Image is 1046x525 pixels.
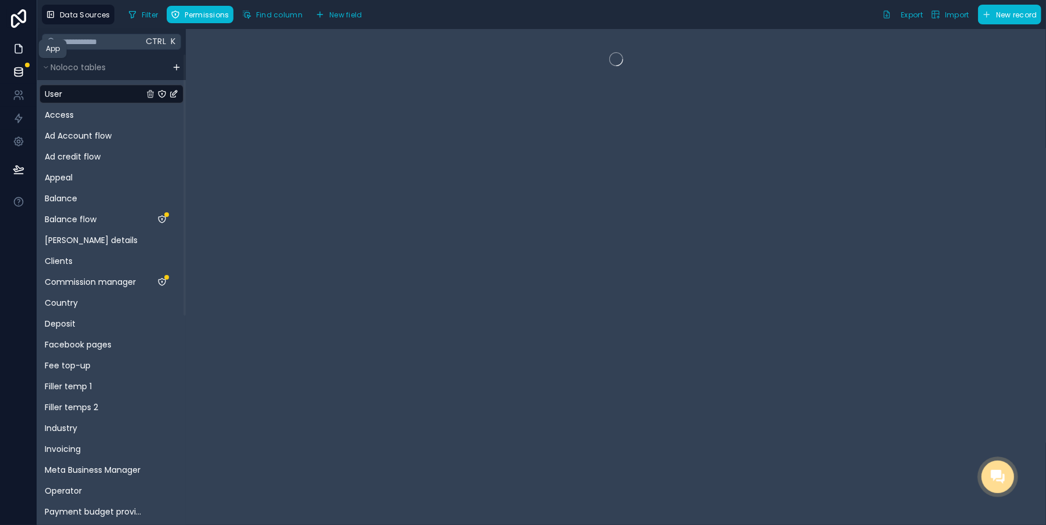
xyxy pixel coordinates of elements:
a: Country [45,297,143,309]
button: New record [978,5,1041,24]
div: Filler temps 2 [39,398,184,417]
div: Country [39,294,184,312]
div: Invoicing [39,440,184,458]
div: Industry [39,419,184,437]
span: Invoicing [45,443,81,455]
div: Ad credit flow [39,147,184,166]
span: Fee top-up [45,360,91,371]
button: Find column [238,6,307,23]
button: Noloco tables [39,59,167,75]
div: Deposit [39,314,184,333]
span: Balance [45,193,77,204]
button: Import [927,5,973,24]
span: Filter [142,10,159,19]
div: Billings details [39,231,184,249]
a: Appeal [45,172,143,183]
span: Import [945,10,969,19]
span: New field [329,10,362,19]
div: App [46,44,60,53]
a: Payment budget provider [45,506,143,517]
span: Access [45,109,74,121]
div: Operator [39,481,184,500]
div: Clients [39,252,184,270]
button: Data Sources [42,5,114,24]
div: Access [39,106,184,124]
span: Deposit [45,318,76,330]
span: Balance flow [45,213,96,225]
span: Filler temps 2 [45,401,98,413]
button: Export [878,5,927,24]
a: Filler temp 1 [45,381,143,392]
div: Balance [39,189,184,208]
a: [PERSON_NAME] details [45,234,143,246]
a: Meta Business Manager [45,464,143,476]
a: Access [45,109,143,121]
a: Industry [45,422,143,434]
span: Permissions [185,10,229,19]
span: Filler temp 1 [45,381,92,392]
button: New field [311,6,366,23]
a: Fee top-up [45,360,143,371]
span: New record [996,10,1037,19]
div: Balance flow [39,210,184,229]
span: Noloco tables [51,61,106,73]
a: Facebook pages [45,339,143,350]
div: Meta Business Manager [39,461,184,479]
a: Ad credit flow [45,151,143,162]
div: Commission manager [39,273,184,291]
a: Operator [45,485,143,497]
a: Balance flow [45,213,143,225]
a: Permissions [167,6,238,23]
a: User [45,88,143,100]
span: Industry [45,422,77,434]
div: Facebook pages [39,335,184,354]
span: Meta Business Manager [45,464,141,476]
span: K [170,38,178,46]
span: Data Sources [60,10,110,19]
div: User [39,85,184,103]
span: Clients [45,255,73,267]
a: Ad Account flow [45,130,143,142]
span: Commission manager [45,276,136,288]
span: Ad credit flow [45,151,100,162]
button: Permissions [167,6,233,23]
span: [PERSON_NAME] details [45,234,138,246]
div: Fee top-up [39,356,184,375]
a: Invoicing [45,443,143,455]
span: Export [901,10,923,19]
button: Filter [124,6,163,23]
div: Payment budget provider [39,502,184,521]
span: Find column [256,10,303,19]
span: Ctrl [145,34,167,49]
div: Filler temp 1 [39,377,184,396]
a: Filler temps 2 [45,401,143,413]
a: Clients [45,255,143,267]
a: Balance [45,193,143,204]
a: Commission manager [45,276,143,288]
span: Appeal [45,172,73,183]
span: User [45,88,62,100]
a: New record [973,5,1041,24]
a: Deposit [45,318,143,330]
div: Appeal [39,168,184,187]
span: Operator [45,485,82,497]
div: Ad Account flow [39,126,184,145]
span: Ad Account flow [45,130,112,142]
span: Facebook pages [45,339,112,350]
span: Country [45,297,78,309]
